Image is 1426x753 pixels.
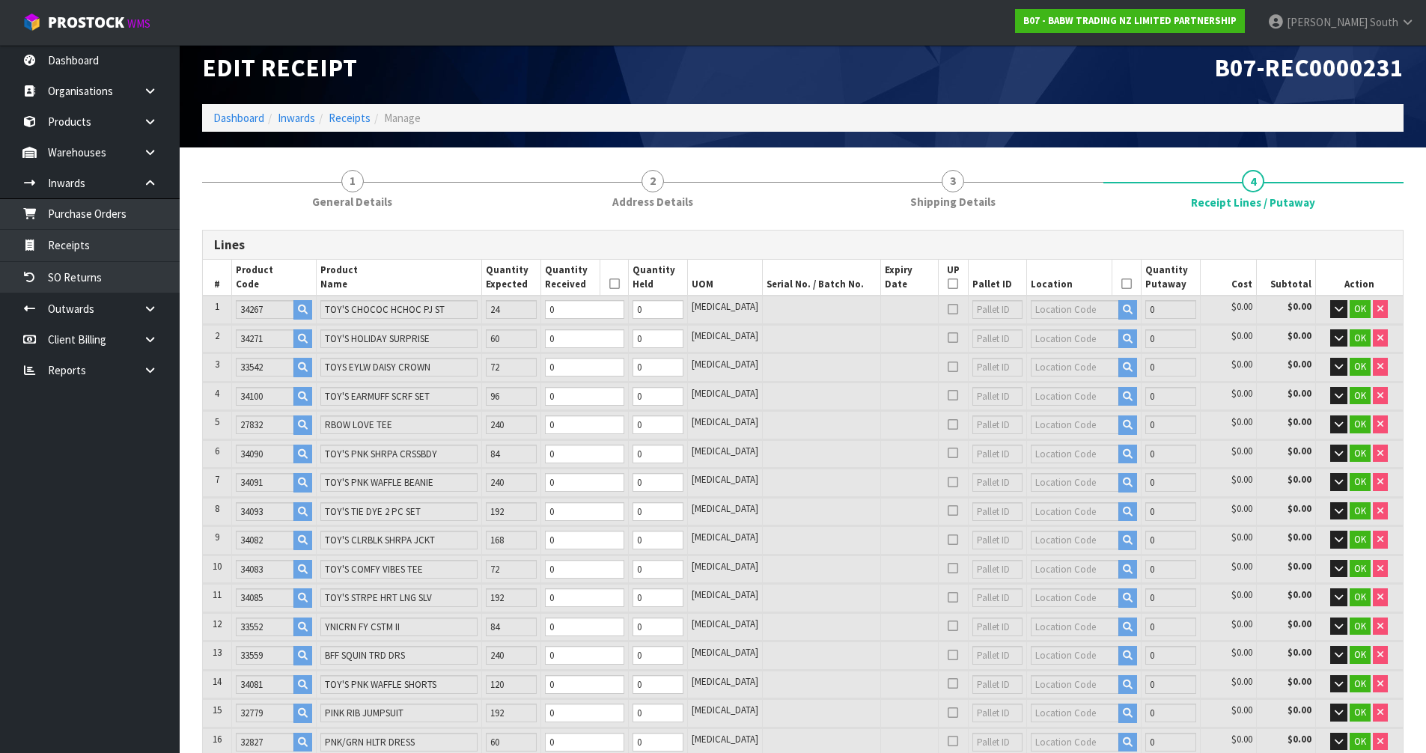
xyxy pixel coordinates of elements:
input: Received [545,531,624,549]
input: Held [633,473,683,492]
span: 4 [1242,170,1264,192]
input: Location Code [1031,704,1119,722]
input: Received [545,704,624,722]
input: Product Code [236,675,295,694]
strong: $0.00 [1288,560,1311,573]
th: Quantity Putaway [1141,260,1200,296]
span: $0.00 [1231,531,1252,543]
span: B07-REC0000231 [1214,52,1404,83]
input: Product Name [320,646,478,665]
strong: $0.00 [1288,675,1311,688]
button: OK [1350,358,1371,376]
th: UP [938,260,968,296]
input: Location Code [1031,445,1119,463]
span: [PERSON_NAME] [1287,15,1368,29]
span: Shipping Details [910,194,996,210]
th: Cost [1200,260,1257,296]
span: 7 [215,473,219,486]
h3: Lines [214,238,1392,252]
span: [MEDICAL_DATA] [692,445,758,457]
button: OK [1350,387,1371,405]
input: Expected [486,329,537,348]
input: Expected [486,473,537,492]
span: 13 [213,646,222,659]
span: Receipt Lines / Putaway [1191,195,1315,210]
strong: $0.00 [1288,358,1311,371]
input: Held [633,329,683,348]
span: 5 [215,415,219,428]
span: 1 [215,300,219,313]
strong: $0.00 [1288,473,1311,486]
input: Product Code [236,415,295,434]
input: Held [633,358,683,376]
input: Held [633,560,683,579]
input: Putaway [1145,329,1196,348]
span: 4 [215,387,219,400]
input: Product Code [236,646,295,665]
input: Putaway [1145,473,1196,492]
span: OK [1354,562,1366,575]
input: Pallet ID [972,588,1023,607]
input: Putaway [1145,646,1196,665]
input: Pallet ID [972,531,1023,549]
input: Pallet ID [972,387,1023,406]
span: 2 [642,170,664,192]
input: Putaway [1145,588,1196,607]
input: Expected [486,704,537,722]
button: OK [1350,588,1371,606]
th: Subtotal [1257,260,1316,296]
span: [MEDICAL_DATA] [692,588,758,601]
input: Received [545,445,624,463]
span: [MEDICAL_DATA] [692,473,758,486]
span: [MEDICAL_DATA] [692,329,758,342]
input: Received [545,300,624,319]
span: [MEDICAL_DATA] [692,387,758,400]
input: Pallet ID [972,445,1023,463]
span: ProStock [48,13,124,32]
input: Product Name [320,329,478,348]
input: Held [633,415,683,434]
input: Pallet ID [972,415,1023,434]
input: Held [633,733,683,752]
span: 8 [215,502,219,515]
span: $0.00 [1231,329,1252,342]
input: Received [545,675,624,694]
span: [MEDICAL_DATA] [692,618,758,630]
strong: $0.00 [1288,646,1311,659]
span: 3 [215,358,219,371]
strong: $0.00 [1288,531,1311,543]
button: OK [1350,300,1371,318]
input: Location Code [1031,675,1119,694]
strong: $0.00 [1288,387,1311,400]
input: Product Name [320,502,478,521]
span: Edit Receipt [202,52,357,83]
span: [MEDICAL_DATA] [692,358,758,371]
th: Quantity Received [541,260,600,296]
button: OK [1350,415,1371,433]
input: Putaway [1145,445,1196,463]
span: OK [1354,475,1366,488]
button: OK [1350,733,1371,751]
span: 16 [213,733,222,746]
input: Product Code [236,733,295,752]
input: Held [633,646,683,665]
input: Received [545,646,624,665]
input: Product Name [320,387,478,406]
span: 14 [213,675,222,688]
input: Held [633,588,683,607]
span: $0.00 [1231,704,1252,716]
input: Expected [486,531,537,549]
input: Received [545,618,624,636]
input: Expected [486,675,537,694]
strong: $0.00 [1288,588,1311,601]
input: Product Name [320,733,478,752]
strong: $0.00 [1288,415,1311,428]
button: OK [1350,618,1371,635]
input: Expected [486,445,537,463]
input: Expected [486,618,537,636]
input: Received [545,502,624,521]
input: Putaway [1145,358,1196,376]
input: Location Code [1031,502,1119,521]
strong: $0.00 [1288,445,1311,457]
input: Held [633,445,683,463]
